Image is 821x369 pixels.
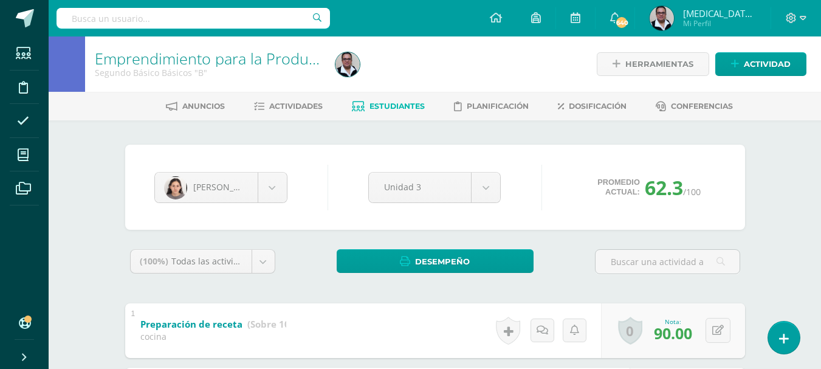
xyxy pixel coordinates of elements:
[166,97,225,116] a: Anuncios
[384,173,456,201] span: Unidad 3
[131,250,275,273] a: (100%)Todas las actividades de esta unidad
[155,173,287,202] a: [PERSON_NAME]
[140,315,306,334] a: Preparación de receta (Sobre 100.0)
[650,6,674,30] img: b40a199d199c7b6c7ebe8f7dd76dcc28.png
[352,97,425,116] a: Estudiantes
[625,53,693,75] span: Herramientas
[269,102,323,111] span: Actividades
[596,250,740,274] input: Buscar una actividad aquí...
[683,186,701,198] span: /100
[656,97,733,116] a: Conferencias
[95,67,321,78] div: Segundo Básico Básicos 'B'
[140,255,168,267] span: (100%)
[645,174,683,201] span: 62.3
[164,176,187,199] img: cb501fac746f799c370e77f2097fcbbc.png
[597,178,640,197] span: Promedio actual:
[337,249,534,273] a: Desempeño
[193,181,261,193] span: [PERSON_NAME]
[335,52,360,77] img: b40a199d199c7b6c7ebe8f7dd76dcc28.png
[140,331,286,342] div: cocina
[558,97,627,116] a: Dosificación
[369,102,425,111] span: Estudiantes
[247,318,306,330] strong: (Sobre 100.0)
[182,102,225,111] span: Anuncios
[369,173,500,202] a: Unidad 3
[597,52,709,76] a: Herramientas
[57,8,330,29] input: Busca un usuario...
[171,255,322,267] span: Todas las actividades de esta unidad
[654,323,692,343] span: 90.00
[671,102,733,111] span: Conferencias
[715,52,806,76] a: Actividad
[95,50,321,67] h1: Emprendimiento para la Productividad
[95,48,362,69] a: Emprendimiento para la Productividad
[140,318,242,330] b: Preparación de receta
[654,317,692,326] div: Nota:
[467,102,529,111] span: Planificación
[615,16,628,29] span: 640
[683,7,756,19] span: [MEDICAL_DATA][PERSON_NAME]
[569,102,627,111] span: Dosificación
[454,97,529,116] a: Planificación
[415,250,470,273] span: Desempeño
[683,18,756,29] span: Mi Perfil
[618,317,642,345] a: 0
[744,53,791,75] span: Actividad
[254,97,323,116] a: Actividades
